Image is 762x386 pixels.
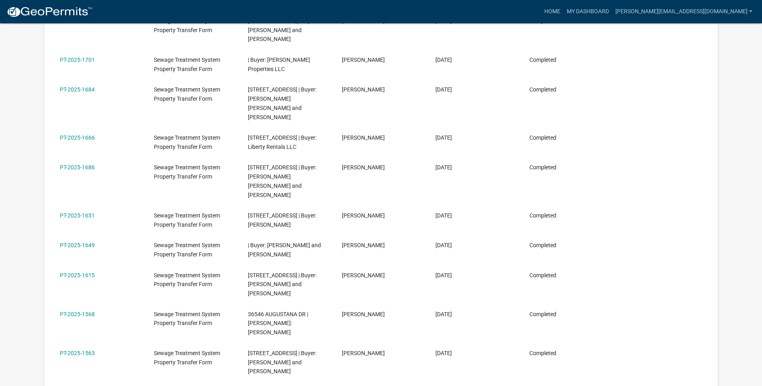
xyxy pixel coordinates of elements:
span: 39307 CLEARMONT RD | Buyer: Terry Salquist and Lecia Salquist [248,272,317,297]
span: | Buyer: EC Roch Properties LLC [248,57,310,72]
a: My Dashboard [564,4,612,19]
span: Melissa Davis [342,18,385,24]
span: 07/09/2025 [435,242,452,248]
span: Melissa Davis [342,272,385,278]
span: 710 5TH ST SE | Buyer: Hunter Dennis Ammann and Autumn Tritz [248,164,317,198]
span: Completed [529,242,556,248]
span: Sewage Treatment System Property Transfer Form [154,242,220,258]
a: PT-2025-1745 [60,18,95,24]
span: | Buyer: Ben Adamson and Trisha Adamson [248,242,321,258]
a: Home [541,4,564,19]
a: [PERSON_NAME][EMAIL_ADDRESS][DOMAIN_NAME] [612,4,756,19]
span: 32234 CO HWY 35 | Buyer: Elias Bleess and Emma Bleess [248,18,317,43]
span: Melissa Davis [342,350,385,356]
span: Sewage Treatment System Property Transfer Form [154,86,220,102]
span: 07/10/2025 [435,164,452,171]
span: Sewage Treatment System Property Transfer Form [154,164,220,180]
span: Sewage Treatment System Property Transfer Form [154,134,220,150]
span: 07/01/2025 [435,272,452,278]
span: Melissa Davis [342,212,385,219]
span: Melissa Davis [342,134,385,141]
span: Completed [529,134,556,141]
span: Completed [529,311,556,317]
a: PT-2025-1563 [60,350,95,356]
span: Sewage Treatment System Property Transfer Form [154,57,220,72]
span: Melissa Davis [342,311,385,317]
a: PT-2025-1615 [60,272,95,278]
span: 07/13/2025 [435,86,452,93]
span: 06/27/2025 [435,350,452,356]
a: PT-2025-1651 [60,212,95,219]
span: 07/11/2025 [435,134,452,141]
span: Sewage Treatment System Property Transfer Form [154,350,220,366]
a: PT-2025-1684 [60,86,95,93]
span: Sewage Treatment System Property Transfer Form [154,212,220,228]
a: PT-2025-1649 [60,242,95,248]
span: Melissa Davis [342,86,385,93]
span: 07/09/2025 [435,212,452,219]
span: Completed [529,86,556,93]
span: 07/14/2025 [435,57,452,63]
a: PT-2025-1701 [60,57,95,63]
a: PT-2025-1686 [60,164,95,171]
span: Completed [529,57,556,63]
a: PT-2025-1666 [60,134,95,141]
span: Completed [529,272,556,278]
span: Completed [529,350,556,356]
span: Melissa Davis [342,242,385,248]
span: 37094 TWELVE LAKE RD | Buyer: Barry Stratton and Darlene Ancich-Stratton [248,350,317,375]
span: 102 EDA DR | Buyer: Liberty Rentals LLC [248,134,317,150]
span: Sewage Treatment System Property Transfer Form [154,272,220,288]
span: Completed [529,164,556,171]
span: 14652 330TH ST | Buyer: Zachary Grunewald [248,212,317,228]
span: 36546 AUGUSTANA DR | Buyer: PS JENSEN TST [248,311,308,336]
span: Completed [529,212,556,219]
span: 18014 STATE HWY 34 | Buyer: Adam Donald Johnson and Ingrid A. Johnson [248,86,317,120]
span: 06/30/2025 [435,311,452,317]
span: Melissa Davis [342,164,385,171]
span: Melissa Davis [342,57,385,63]
span: Completed [529,18,556,24]
span: Sewage Treatment System Property Transfer Form [154,311,220,327]
a: PT-2025-1568 [60,311,95,317]
span: 07/14/2025 [435,18,452,24]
